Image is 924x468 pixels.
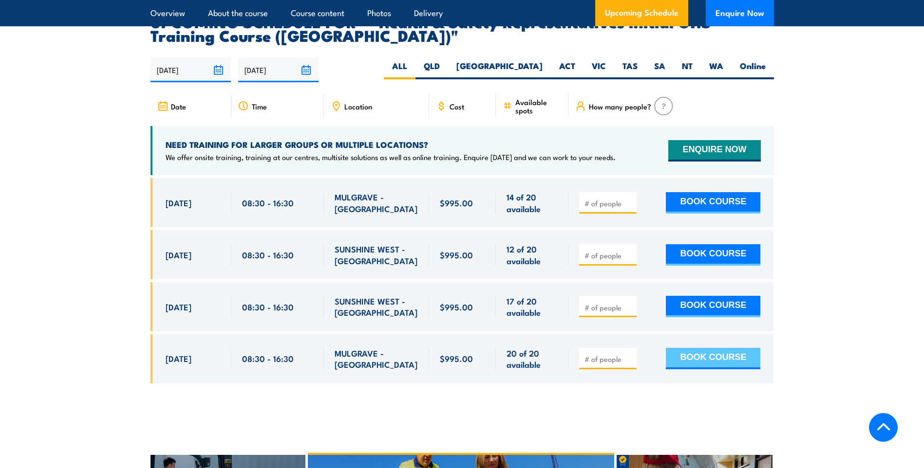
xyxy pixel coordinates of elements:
[166,139,616,150] h4: NEED TRAINING FOR LARGER GROUPS OR MULTIPLE LOCATIONS?
[440,197,473,208] span: $995.00
[666,192,760,214] button: BOOK COURSE
[666,348,760,369] button: BOOK COURSE
[440,249,473,260] span: $995.00
[646,60,674,79] label: SA
[440,353,473,364] span: $995.00
[440,301,473,312] span: $995.00
[701,60,732,79] label: WA
[151,57,231,82] input: From date
[242,353,294,364] span: 08:30 - 16:30
[584,60,614,79] label: VIC
[166,301,191,312] span: [DATE]
[151,15,774,42] h2: UPCOMING SCHEDULE FOR - "Health & Safety Representatives Initial OHS Training Course ([GEOGRAPHIC...
[242,197,294,208] span: 08:30 - 16:30
[732,60,774,79] label: Online
[242,249,294,260] span: 08:30 - 16:30
[507,295,558,318] span: 17 of 20 available
[166,197,191,208] span: [DATE]
[668,140,760,162] button: ENQUIRE NOW
[166,353,191,364] span: [DATE]
[666,244,760,266] button: BOOK COURSE
[585,303,633,312] input: # of people
[448,60,551,79] label: [GEOGRAPHIC_DATA]
[585,198,633,208] input: # of people
[171,102,186,110] span: Date
[450,102,464,110] span: Cost
[585,354,633,364] input: # of people
[344,102,372,110] span: Location
[335,347,418,370] span: MULGRAVE - [GEOGRAPHIC_DATA]
[415,60,448,79] label: QLD
[242,301,294,312] span: 08:30 - 16:30
[589,102,651,110] span: How many people?
[384,60,415,79] label: ALL
[666,296,760,317] button: BOOK COURSE
[551,60,584,79] label: ACT
[252,102,267,110] span: Time
[507,191,558,214] span: 14 of 20 available
[335,191,418,214] span: MULGRAVE - [GEOGRAPHIC_DATA]
[614,60,646,79] label: TAS
[515,98,562,114] span: Available spots
[585,251,633,260] input: # of people
[335,295,418,318] span: SUNSHINE WEST - [GEOGRAPHIC_DATA]
[166,152,616,162] p: We offer onsite training, training at our centres, multisite solutions as well as online training...
[507,347,558,370] span: 20 of 20 available
[335,243,418,266] span: SUNSHINE WEST - [GEOGRAPHIC_DATA]
[238,57,319,82] input: To date
[674,60,701,79] label: NT
[166,249,191,260] span: [DATE]
[507,243,558,266] span: 12 of 20 available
